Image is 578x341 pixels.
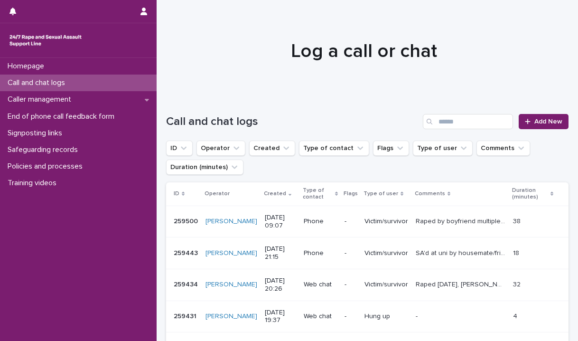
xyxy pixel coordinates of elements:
button: Type of user [413,141,473,156]
a: [PERSON_NAME] [205,281,257,289]
p: SA'd at uni by housemate/friend a few years ago [416,247,507,257]
button: ID [166,141,193,156]
p: 4 [513,311,519,321]
p: Caller management [4,95,79,104]
p: Raped by boyfriend multiple times [416,216,507,226]
tr: 259431259431 [PERSON_NAME] [DATE] 19:37Web chat-Hung up-- 44 [166,301,569,332]
p: [DATE] 19:37 [265,309,296,325]
h1: Call and chat logs [166,115,419,129]
p: Duration (minutes) [512,185,548,203]
p: End of phone call feedback form [4,112,122,121]
p: Hung up [364,313,408,321]
p: [DATE] 20:26 [265,277,296,293]
button: Created [249,141,295,156]
a: [PERSON_NAME] [205,249,257,257]
p: [DATE] 21:15 [265,245,296,261]
tr: 259434259434 [PERSON_NAME] [DATE] 20:26Web chat-Victim/survivorRaped [DATE], [PERSON_NAME] got se... [166,269,569,301]
p: - [345,249,357,257]
p: - [416,311,420,321]
p: Victim/survivor [364,218,408,226]
span: Add New [534,118,562,125]
p: Homepage [4,62,52,71]
button: Flags [373,141,409,156]
p: [DATE] 09:07 [265,214,296,230]
p: Training videos [4,179,64,188]
p: Victim/survivor [364,249,408,257]
a: [PERSON_NAME] [205,218,257,226]
p: ID [174,189,179,199]
p: Type of user [364,189,398,199]
p: Type of contact [303,185,333,203]
p: Victim/survivor [364,281,408,289]
p: - [345,218,357,226]
p: Signposting links [4,129,70,138]
p: 259443 [174,247,200,257]
p: Web chat [304,313,337,321]
p: Operator [205,189,230,199]
p: 32 [513,279,522,289]
tr: 259443259443 [PERSON_NAME] [DATE] 21:15Phone-Victim/survivorSA'd at uni by housemate/friend a few... [166,237,569,269]
p: Phone [304,249,337,257]
input: Search [423,114,513,129]
h1: Log a call or chat [166,40,561,63]
a: [PERSON_NAME] [205,313,257,321]
p: - [345,281,357,289]
p: - [345,313,357,321]
p: 259431 [174,311,198,321]
tr: 259500259500 [PERSON_NAME] [DATE] 09:07Phone-Victim/survivorRaped by boyfriend multiple timesRape... [166,206,569,237]
p: Safeguarding records [4,145,85,154]
p: Comments [415,189,445,199]
button: Operator [196,141,245,156]
p: Call and chat logs [4,78,73,87]
p: Phone [304,218,337,226]
img: rhQMoQhaT3yELyF149Cw [8,31,84,50]
p: 18 [513,247,521,257]
p: Flags [344,189,358,199]
p: Created [264,189,286,199]
p: 38 [513,216,522,226]
p: 259434 [174,279,200,289]
p: Policies and processes [4,162,90,171]
button: Type of contact [299,141,369,156]
p: Web chat [304,281,337,289]
a: Add New [519,114,569,129]
p: 259500 [174,216,200,226]
p: Raped 4 years ago, perp got sentenced to 8 years in July 2025 [416,279,507,289]
button: Duration (minutes) [166,160,243,175]
button: Comments [476,141,530,156]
